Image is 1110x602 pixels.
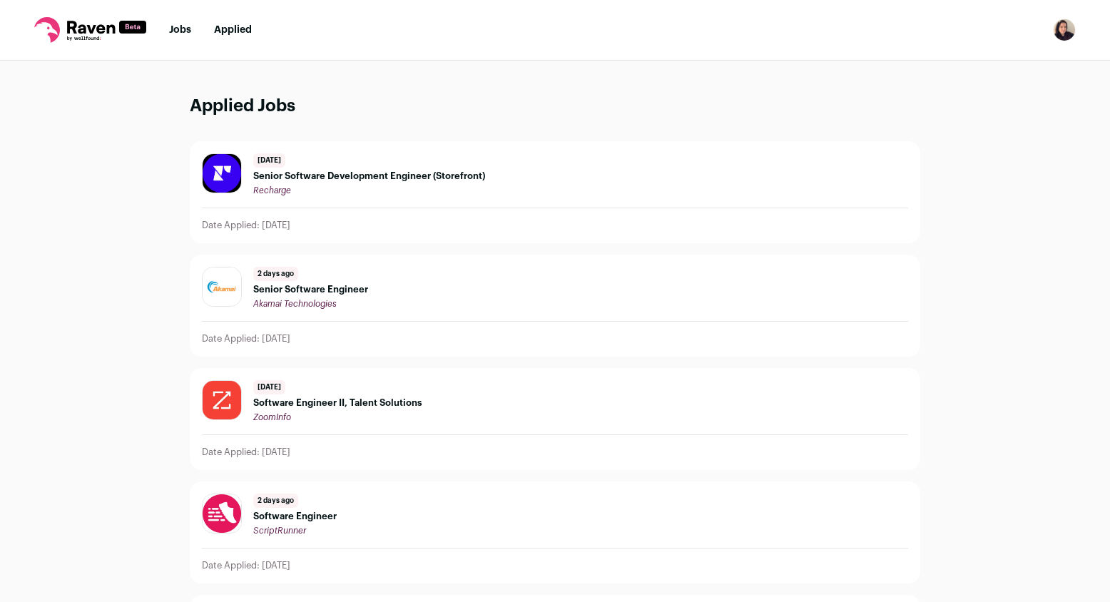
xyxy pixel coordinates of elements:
h1: Applied Jobs [190,95,920,118]
span: Software Engineer [253,511,337,522]
p: Date Applied: [DATE] [202,333,290,345]
span: [DATE] [253,380,285,394]
span: 2 days ago [253,267,298,281]
img: 371897d6547923de0435e98a1c7a6caa54fc929eec670be1763d6589b4efed53.jpg [203,381,241,419]
img: 024add1632be5e3b6589d217cfb14421fc064ed4f6ea6fa46287d72e9cd73fb7.jpg [203,267,241,306]
img: 1f5317e85725f504533e49796067f4c2064d1a6f202cf223040a502b17fa2e58.jpg [203,494,241,533]
a: [DATE] Senior Software Development Engineer (Storefront) Recharge Date Applied: [DATE] [190,142,920,243]
p: Date Applied: [DATE] [202,447,290,458]
img: a1e6f4db437563b6615882dfa839fbbf44fccd0f912281e61f4c2af5346d0466.jpg [203,153,241,194]
a: 2 days ago Senior Software Engineer Akamai Technologies Date Applied: [DATE] [190,255,920,356]
span: Software Engineer II, Talent Solutions [253,397,422,409]
span: ZoomInfo [253,413,291,422]
span: ScriptRunner [253,526,306,535]
span: Recharge [253,186,291,195]
span: Senior Software Engineer [253,284,368,295]
button: Open dropdown [1053,19,1076,41]
p: Date Applied: [DATE] [202,220,290,231]
a: 2 days ago Software Engineer ScriptRunner Date Applied: [DATE] [190,482,920,583]
span: Akamai Technologies [253,300,337,308]
a: Applied [214,25,252,35]
a: Jobs [169,25,191,35]
img: 15926154-medium_jpg [1053,19,1076,41]
span: 2 days ago [253,494,298,508]
span: [DATE] [253,153,285,168]
p: Date Applied: [DATE] [202,560,290,571]
span: Senior Software Development Engineer (Storefront) [253,170,485,182]
a: [DATE] Software Engineer II, Talent Solutions ZoomInfo Date Applied: [DATE] [190,369,920,469]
